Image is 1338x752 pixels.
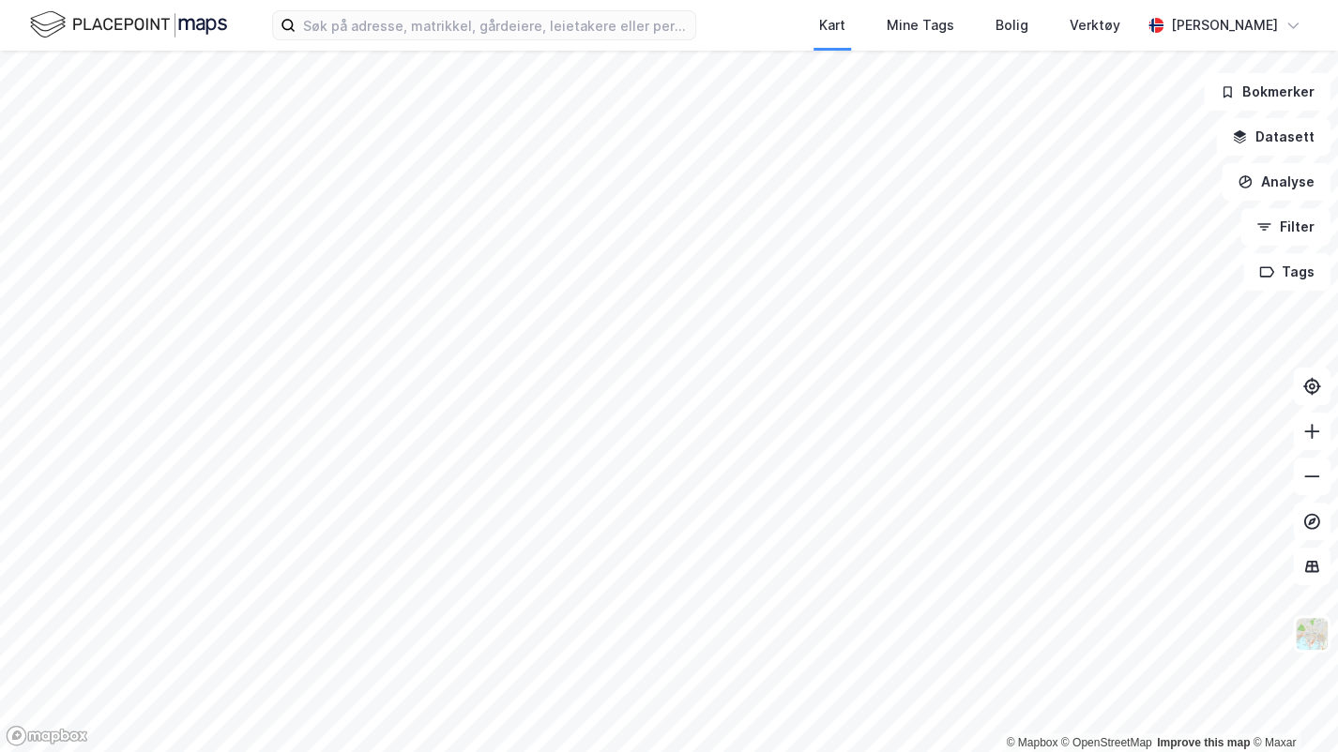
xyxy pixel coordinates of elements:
[1240,208,1330,246] button: Filter
[996,14,1028,37] div: Bolig
[1006,736,1057,749] a: Mapbox
[1243,253,1330,291] button: Tags
[1204,73,1330,111] button: Bokmerker
[1171,14,1278,37] div: [PERSON_NAME]
[1294,616,1330,652] img: Z
[30,8,227,41] img: logo.f888ab2527a4732fd821a326f86c7f29.svg
[1216,118,1330,156] button: Datasett
[296,11,695,39] input: Søk på adresse, matrikkel, gårdeiere, leietakere eller personer
[1157,736,1250,749] a: Improve this map
[1244,662,1338,752] iframe: Chat Widget
[1222,163,1330,201] button: Analyse
[887,14,954,37] div: Mine Tags
[819,14,845,37] div: Kart
[6,725,88,746] a: Mapbox homepage
[1061,736,1152,749] a: OpenStreetMap
[1070,14,1120,37] div: Verktøy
